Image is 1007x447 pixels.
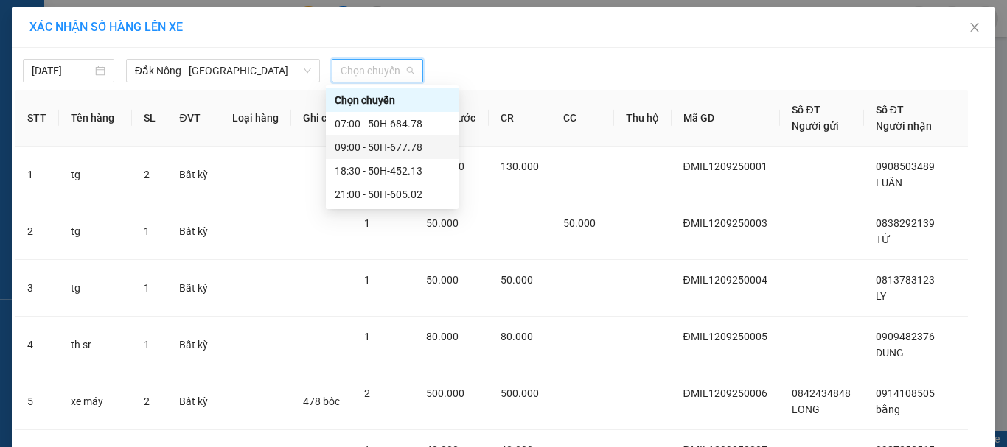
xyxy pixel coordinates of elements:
span: 1 [144,282,150,294]
span: 0842434848 [792,387,851,399]
span: 500.000 [501,387,539,399]
span: 478 bốc [303,395,340,407]
span: ĐMIL1209250005 [683,331,767,342]
span: ĐMIL1209250003 [683,217,767,229]
div: Chọn chuyến [335,92,450,108]
span: XÁC NHẬN SỐ HÀNG LÊN XE [29,20,183,34]
span: DUNG [876,347,904,359]
span: 2 [364,387,370,399]
input: 12/09/2025 [32,63,92,79]
span: Đắk Nông - Sài Gòn [135,60,311,82]
div: Chọn chuyến [326,88,459,112]
span: 80.000 [501,331,533,342]
th: CR [489,90,551,147]
th: Ghi chú [291,90,352,147]
td: Bất kỳ [167,260,220,317]
span: 50.000 [501,274,533,286]
span: close [969,21,980,33]
td: 5 [15,373,59,430]
span: 50.000 [563,217,596,229]
th: STT [15,90,59,147]
span: 1 [364,331,370,342]
span: Gửi: [13,14,35,29]
td: Bất kỳ [167,317,220,373]
th: Mã GD [672,90,781,147]
span: LUÂN [876,177,902,189]
td: Bất kỳ [167,147,220,203]
div: 07:00 - 50H-684.78 [335,116,450,132]
td: th sr [59,317,132,373]
span: 1 [144,225,150,237]
div: Dãy 4-B15 bến xe [GEOGRAPHIC_DATA] [96,13,245,66]
td: tg [59,203,132,260]
span: 1 [364,217,370,229]
span: Nhận: [96,14,131,29]
div: Đăk Mil [13,13,86,48]
span: down [303,66,312,75]
th: Thu hộ [614,90,672,147]
div: 18:30 - 50H-452.13 [335,163,450,179]
span: LONG [792,404,820,415]
span: bằng [876,404,900,415]
span: ĐMIL1209250001 [683,161,767,172]
span: 0813783123 [876,274,935,286]
td: Bất kỳ [167,373,220,430]
td: Bất kỳ [167,203,220,260]
span: LY [876,290,886,302]
span: Người gửi [792,120,839,132]
td: tg [59,147,132,203]
span: TỨ [876,233,891,245]
span: 50.000 [426,274,459,286]
span: 0914108505 [876,387,935,399]
td: tg [59,260,132,317]
td: 4 [15,317,59,373]
span: 2 [144,169,150,180]
th: ĐVT [167,90,220,147]
td: 2 [15,203,59,260]
div: 09:00 - 50H-677.78 [335,139,450,155]
span: 0838292139 [876,217,935,229]
th: Tên hàng [59,90,132,147]
span: Người nhận [876,120,932,132]
span: 0908503489 [876,161,935,172]
span: 0909482376 [876,331,935,342]
span: Số ĐT [792,104,820,116]
span: Chọn chuyến [341,60,414,82]
span: 80.000 [426,331,459,342]
button: Close [954,7,995,49]
td: 3 [15,260,59,317]
span: 2 [144,395,150,407]
span: 1 [364,274,370,286]
span: 130.000 [501,161,539,172]
th: SL [132,90,168,147]
div: 21:00 - 50H-605.02 [335,186,450,203]
td: 1 [15,147,59,203]
td: xe máy [59,373,132,430]
span: Số ĐT [876,104,904,116]
div: C DIỆP [96,66,245,83]
th: CC [551,90,614,147]
span: 1 [144,339,150,351]
th: Loại hàng [220,90,291,147]
div: 0933395045 [96,83,245,104]
span: 50.000 [426,217,459,229]
span: ĐMIL1209250004 [683,274,767,286]
span: ĐMIL1209250006 [683,387,767,399]
span: 500.000 [426,387,464,399]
